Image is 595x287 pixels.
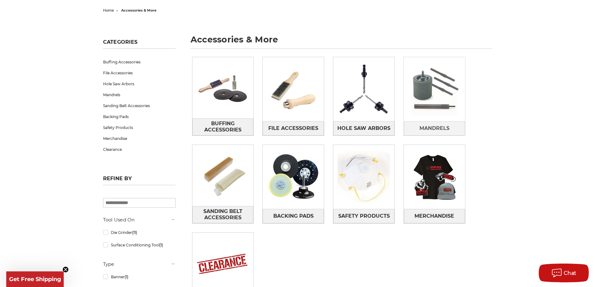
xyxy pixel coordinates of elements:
[125,275,128,279] span: (1)
[333,59,394,120] img: Hole Saw Arbors
[103,227,176,238] a: Die Grinder
[103,100,176,111] a: Sanding Belt Accessories
[192,145,254,206] img: Sanding Belt Accessories
[268,123,318,134] span: File Accessories
[103,260,176,268] h5: Type
[263,59,324,120] img: File Accessories
[103,240,176,250] a: Surface Conditioning Tool
[337,123,390,134] span: Hole Saw Arbors
[263,121,324,135] a: File Accessories
[404,209,465,223] a: Merchandise
[103,176,176,185] h5: Refine by
[103,39,176,49] h5: Categories
[333,146,394,208] img: Safety Products
[539,264,589,282] button: Chat
[103,111,176,122] a: Backing Pads
[103,89,176,100] a: Mandrels
[6,271,64,287] div: Get Free ShippingClose teaser
[103,122,176,133] a: Safety Products
[404,59,465,120] img: Mandrels
[404,121,465,135] a: Mandrels
[103,8,114,12] a: home
[9,276,61,283] span: Get Free Shipping
[103,78,176,89] a: Hole Saw Arbors
[159,243,163,247] span: (1)
[62,266,69,273] button: Close teaser
[103,67,176,78] a: File Accessories
[338,211,390,221] span: Safety Products
[333,121,394,135] a: Hole Saw Arbors
[103,57,176,67] a: Buffing Accessories
[191,35,492,49] h1: accessories & more
[193,118,253,135] span: Buffing Accessories
[121,8,156,12] span: accessories & more
[193,206,253,223] span: Sanding Belt Accessories
[564,270,577,276] span: Chat
[333,209,394,223] a: Safety Products
[263,209,324,223] a: Backing Pads
[103,271,176,282] a: Banner
[103,133,176,144] a: Merchandise
[414,211,454,221] span: Merchandise
[132,230,137,235] span: (11)
[419,123,449,134] span: Mandrels
[103,216,176,224] h5: Tool Used On
[404,146,465,208] img: Merchandise
[192,66,254,109] img: Buffing Accessories
[192,206,254,223] a: Sanding Belt Accessories
[263,146,324,208] img: Backing Pads
[273,211,314,221] span: Backing Pads
[192,118,254,136] a: Buffing Accessories
[103,144,176,155] a: Clearance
